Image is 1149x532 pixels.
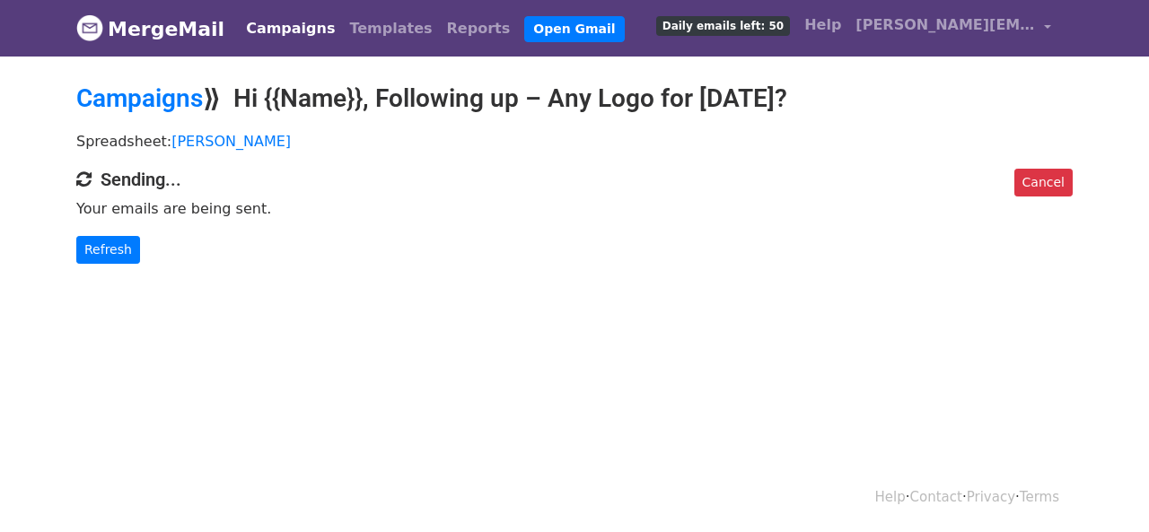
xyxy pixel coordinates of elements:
img: MergeMail logo [76,14,103,41]
a: Refresh [76,236,140,264]
a: Contact [910,489,962,505]
h4: Sending... [76,169,1073,190]
p: Spreadsheet: [76,132,1073,151]
a: [PERSON_NAME] [171,133,291,150]
a: Cancel [1014,169,1073,196]
a: [PERSON_NAME][EMAIL_ADDRESS][DOMAIN_NAME] [848,7,1058,49]
p: Your emails are being sent. [76,199,1073,218]
a: Campaigns [239,11,342,47]
a: Help [875,489,906,505]
a: Daily emails left: 50 [649,7,797,43]
span: Daily emails left: 50 [656,16,790,36]
h2: ⟫ Hi {{Name}}, Following up – Any Logo for [DATE]? [76,83,1073,114]
a: Campaigns [76,83,203,113]
a: MergeMail [76,10,224,48]
span: [PERSON_NAME][EMAIL_ADDRESS][DOMAIN_NAME] [855,14,1035,36]
a: Open Gmail [524,16,624,42]
a: Reports [440,11,518,47]
a: Privacy [967,489,1015,505]
a: Help [797,7,848,43]
a: Terms [1020,489,1059,505]
a: Templates [342,11,439,47]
